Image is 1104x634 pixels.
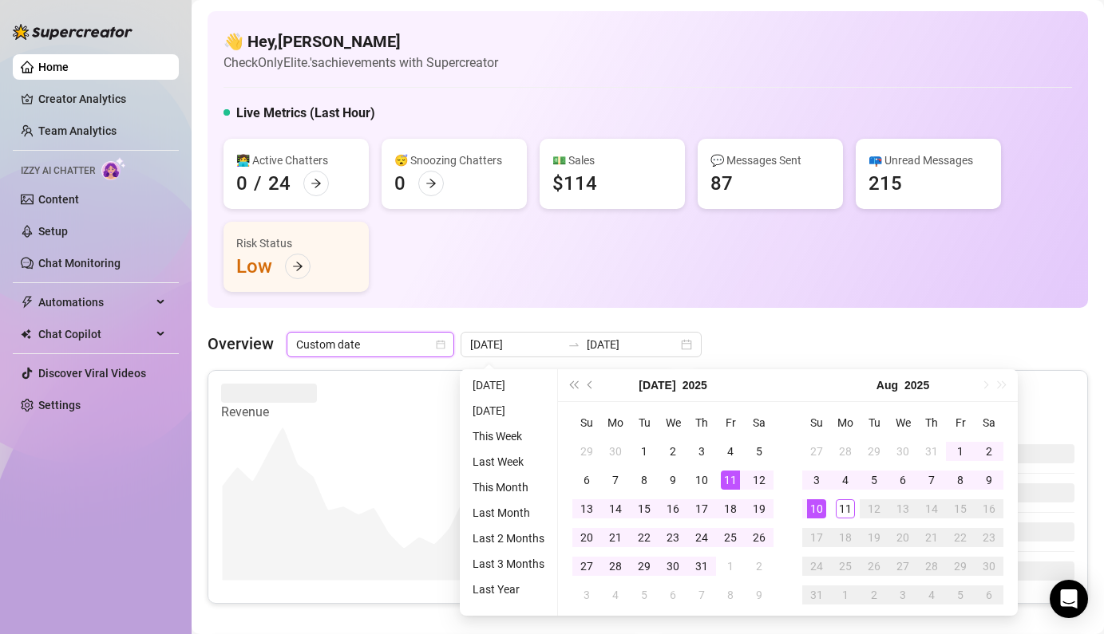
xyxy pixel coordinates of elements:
[687,408,716,437] th: Th
[659,466,687,494] td: 2025-07-09
[466,376,551,395] li: [DATE]
[860,523,888,552] td: 2025-08-19
[975,408,1003,437] th: Sa
[710,152,830,169] div: 💬 Messages Sent
[869,171,902,196] div: 215
[630,408,659,437] th: Tu
[572,552,601,581] td: 2025-07-27
[663,442,683,461] div: 2
[601,494,630,523] td: 2025-07-14
[946,466,975,494] td: 2025-08-08
[635,557,654,576] div: 29
[659,523,687,552] td: 2025-07-23
[38,193,79,206] a: Content
[268,171,291,196] div: 24
[721,442,740,461] div: 4
[296,333,445,356] span: Custom date
[606,442,625,461] div: 30
[750,528,769,547] div: 26
[865,499,884,518] div: 12
[951,557,970,576] div: 29
[836,585,855,604] div: 1
[601,408,630,437] th: Mo
[38,399,81,412] a: Settings
[311,178,322,189] span: arrow-right
[224,30,498,53] h4: 👋 Hey, [PERSON_NAME]
[917,523,946,552] td: 2025-08-21
[802,494,831,523] td: 2025-08-10
[893,585,912,604] div: 3
[802,581,831,609] td: 2025-08-31
[750,442,769,461] div: 5
[922,528,941,547] div: 21
[577,528,596,547] div: 20
[466,503,551,522] li: Last Month
[946,552,975,581] td: 2025-08-29
[979,499,999,518] div: 16
[745,408,774,437] th: Sa
[860,552,888,581] td: 2025-08-26
[716,408,745,437] th: Fr
[745,523,774,552] td: 2025-07-26
[860,408,888,437] th: Tu
[292,261,303,272] span: arrow-right
[425,178,437,189] span: arrow-right
[716,523,745,552] td: 2025-07-25
[917,494,946,523] td: 2025-08-14
[836,557,855,576] div: 25
[38,289,152,315] span: Automations
[635,499,654,518] div: 15
[436,340,445,349] span: calendar
[888,523,917,552] td: 2025-08-20
[922,471,941,490] div: 7
[979,557,999,576] div: 30
[922,585,941,604] div: 4
[917,408,946,437] th: Th
[802,437,831,466] td: 2025-07-27
[630,523,659,552] td: 2025-07-22
[888,466,917,494] td: 2025-08-06
[951,442,970,461] div: 1
[951,528,970,547] div: 22
[568,338,580,351] span: to
[860,466,888,494] td: 2025-08-05
[466,529,551,548] li: Last 2 Months
[572,581,601,609] td: 2025-08-03
[568,338,580,351] span: swap-right
[572,437,601,466] td: 2025-06-29
[836,471,855,490] div: 4
[831,552,860,581] td: 2025-08-25
[1050,580,1088,618] div: Open Intercom Messenger
[577,499,596,518] div: 13
[721,557,740,576] div: 1
[721,528,740,547] div: 25
[606,557,625,576] div: 28
[659,552,687,581] td: 2025-07-30
[807,585,826,604] div: 31
[946,437,975,466] td: 2025-08-01
[951,471,970,490] div: 8
[572,523,601,552] td: 2025-07-20
[692,442,711,461] div: 3
[659,408,687,437] th: We
[601,523,630,552] td: 2025-07-21
[904,369,929,401] button: Choose a year
[687,494,716,523] td: 2025-07-17
[721,585,740,604] div: 8
[802,552,831,581] td: 2025-08-24
[635,471,654,490] div: 8
[208,332,274,356] article: Overview
[601,466,630,494] td: 2025-07-07
[630,494,659,523] td: 2025-07-15
[807,442,826,461] div: 27
[831,494,860,523] td: 2025-08-11
[710,171,733,196] div: 87
[663,471,683,490] div: 9
[582,369,599,401] button: Previous month (PageUp)
[745,466,774,494] td: 2025-07-12
[687,523,716,552] td: 2025-07-24
[394,152,514,169] div: 😴 Snoozing Chatters
[38,124,117,137] a: Team Analytics
[831,523,860,552] td: 2025-08-18
[687,552,716,581] td: 2025-07-31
